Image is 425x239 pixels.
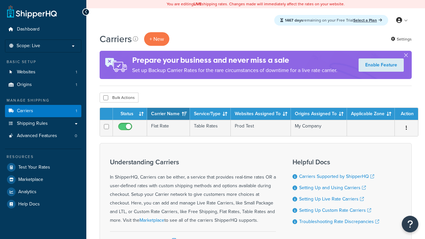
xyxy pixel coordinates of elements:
[299,184,366,191] a: Setting Up and Using Carriers
[194,1,202,7] b: LIVE
[5,79,81,91] a: Origins 1
[18,201,40,207] span: Help Docs
[18,189,37,195] span: Analytics
[144,32,169,46] button: + New
[76,69,77,75] span: 1
[347,108,395,120] th: Applicable Zone: activate to sort column ascending
[5,66,81,78] li: Websites
[5,118,81,130] a: Shipping Rules
[5,79,81,91] li: Origins
[402,216,418,232] button: Open Resource Center
[100,33,132,45] h1: Carriers
[132,66,337,75] p: Set up Backup Carrier Rates for the rare circumstances of downtime for a live rate carrier.
[5,59,81,65] div: Basic Setup
[17,133,57,139] span: Advanced Features
[299,218,379,225] a: Troubleshooting Rate Discrepancies
[353,17,382,23] a: Select a Plan
[5,105,81,117] a: Carriers 1
[147,108,190,120] th: Carrier Name: activate to sort column ascending
[231,108,291,120] th: Websites Assigned To: activate to sort column ascending
[76,82,77,88] span: 1
[5,186,81,198] a: Analytics
[17,27,40,32] span: Dashboard
[5,23,81,36] a: Dashboard
[17,108,33,114] span: Carriers
[147,120,190,136] td: Flat Rate
[17,69,36,75] span: Websites
[299,196,364,202] a: Setting Up Live Rate Carriers
[231,120,291,136] td: Prod Test
[100,93,138,103] button: Bulk Actions
[17,43,40,49] span: Scope: Live
[5,174,81,186] a: Marketplace
[17,82,32,88] span: Origins
[274,15,388,26] div: remaining on your Free Trial
[291,120,347,136] td: My Company
[17,121,48,126] span: Shipping Rules
[190,108,231,120] th: Service/Type: activate to sort column ascending
[100,51,132,79] img: ad-rules-rateshop-fe6ec290ccb7230408bd80ed9643f0289d75e0ffd9eb532fc0e269fcd187b520.png
[5,66,81,78] a: Websites 1
[76,108,77,114] span: 1
[18,165,50,170] span: Test Your Rates
[395,108,418,120] th: Action
[5,161,81,173] a: Test Your Rates
[5,98,81,103] div: Manage Shipping
[5,154,81,160] div: Resources
[7,5,57,18] a: ShipperHQ Home
[5,130,81,142] a: Advanced Features 0
[139,217,164,224] a: Marketplace
[5,198,81,210] a: Help Docs
[299,207,371,214] a: Setting Up Custom Rate Carriers
[113,108,147,120] th: Status: activate to sort column ascending
[110,158,276,166] h3: Understanding Carriers
[18,177,43,183] span: Marketplace
[110,158,276,225] div: In ShipperHQ, Carriers can be either, a service that provides real-time rates OR a user-defined r...
[359,58,404,72] a: Enable Feature
[291,108,347,120] th: Origins Assigned To: activate to sort column ascending
[190,120,231,136] td: Table Rates
[299,173,374,180] a: Carriers Supported by ShipperHQ
[285,17,303,23] strong: 1467 days
[391,35,412,44] a: Settings
[5,130,81,142] li: Advanced Features
[75,133,77,139] span: 0
[132,55,337,66] h4: Prepare your business and never miss a sale
[293,158,379,166] h3: Helpful Docs
[5,105,81,117] li: Carriers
